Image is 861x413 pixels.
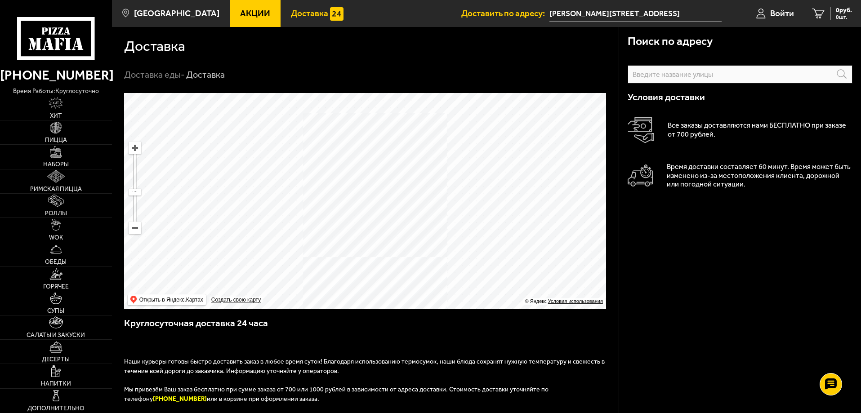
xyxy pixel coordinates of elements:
span: Мы привезём Ваш заказ бесплатно при сумме заказа от 700 или 1000 рублей в зависимости от адреса д... [124,386,549,403]
ymaps: © Яндекс [525,298,547,304]
span: Войти [770,9,794,18]
h3: Условия доставки [628,93,852,102]
ymaps: Открыть в Яндекс.Картах [128,294,206,305]
span: Роллы [45,210,67,217]
span: Дополнительно [27,405,85,412]
span: Напитки [41,381,71,387]
a: Доставка еды- [124,69,185,80]
span: Обеды [45,259,67,265]
div: Доставка [186,69,225,81]
input: Ваш адрес доставки [549,5,722,22]
span: Десерты [42,356,70,363]
span: [GEOGRAPHIC_DATA] [134,9,219,18]
span: 0 шт. [836,14,852,20]
img: 15daf4d41897b9f0e9f617042186c801.svg [330,7,344,21]
span: Наши курьеры готовы быстро доставить заказ в любое время суток! Благодаря использованию термосумо... [124,358,605,375]
h3: Круглосуточная доставка 24 часа [124,317,607,339]
span: Пицца [45,137,67,143]
span: Горячее [43,284,69,290]
span: Супы [47,308,64,314]
span: Доставить по адресу: [461,9,549,18]
img: Оплата доставки [628,117,654,143]
span: WOK [49,235,63,241]
span: Салаты и закуски [27,332,85,338]
span: Хит [50,113,62,119]
img: Автомобиль доставки [628,164,653,187]
span: Доставка [291,9,328,18]
p: Время доставки составляет 60 минут. Время может быть изменено из-за местоположения клиента, дорож... [667,162,852,189]
p: Все заказы доставляются нами БЕСПЛАТНО при заказе от 700 рублей. [668,121,852,139]
ymaps: Открыть в Яндекс.Картах [139,294,203,305]
a: Условия использования [548,298,603,304]
h3: Поиск по адресу [628,36,713,47]
a: Создать свою карту [210,297,263,303]
span: 0 руб. [836,7,852,13]
span: Акции [240,9,270,18]
h1: Доставка [124,39,185,53]
span: Наборы [43,161,69,168]
b: [PHONE_NUMBER] [153,395,207,403]
input: Введите название улицы [628,65,852,84]
span: Римская пицца [30,186,82,192]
